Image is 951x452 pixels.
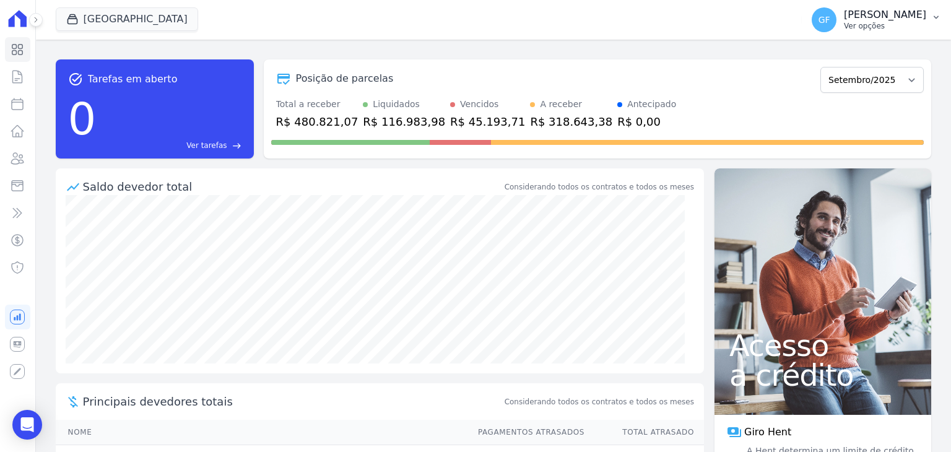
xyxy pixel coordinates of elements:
div: R$ 318.643,38 [530,113,612,130]
button: GF [PERSON_NAME] Ver opções [802,2,951,37]
span: Tarefas em aberto [88,72,178,87]
span: a crédito [729,360,916,390]
div: R$ 480.821,07 [276,113,358,130]
span: east [232,141,241,150]
span: task_alt [68,72,83,87]
p: Ver opções [844,21,926,31]
th: Total Atrasado [585,420,704,445]
a: Ver tarefas east [101,140,241,151]
div: Liquidados [373,98,420,111]
p: [PERSON_NAME] [844,9,926,21]
div: Open Intercom Messenger [12,410,42,440]
span: Acesso [729,331,916,360]
div: Antecipado [627,98,676,111]
span: GF [819,15,830,24]
div: R$ 116.983,98 [363,113,445,130]
button: [GEOGRAPHIC_DATA] [56,7,198,31]
div: 0 [68,87,97,151]
th: Pagamentos Atrasados [466,420,585,445]
th: Nome [56,420,466,445]
div: Considerando todos os contratos e todos os meses [505,181,694,193]
div: Vencidos [460,98,498,111]
span: Principais devedores totais [83,393,502,410]
span: Ver tarefas [186,140,227,151]
span: Giro Hent [744,425,791,440]
div: R$ 45.193,71 [450,113,525,130]
span: Considerando todos os contratos e todos os meses [505,396,694,407]
div: R$ 0,00 [617,113,676,130]
div: Posição de parcelas [296,71,394,86]
div: Saldo devedor total [83,178,502,195]
div: A receber [540,98,582,111]
div: Total a receber [276,98,358,111]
